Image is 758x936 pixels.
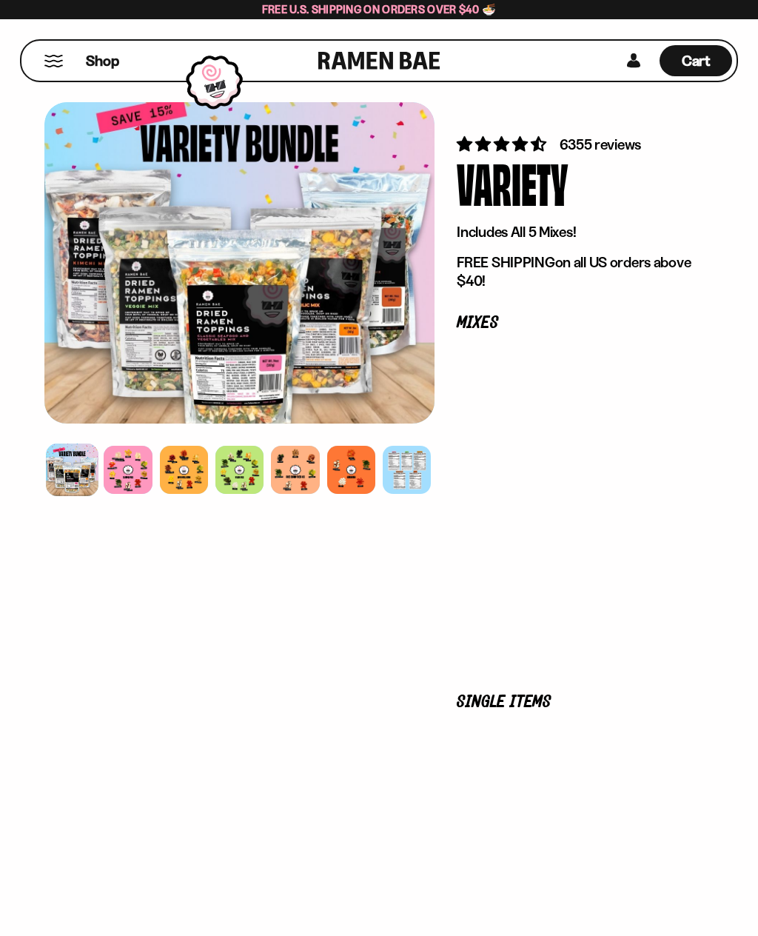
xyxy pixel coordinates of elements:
[457,223,691,241] p: Includes All 5 Mixes!
[457,316,691,330] p: Mixes
[457,135,549,153] span: 4.63 stars
[457,253,691,290] p: on all US orders above $40!
[457,155,568,210] div: Variety
[86,51,119,71] span: Shop
[457,695,691,709] p: Single Items
[682,52,711,70] span: Cart
[86,45,119,76] a: Shop
[262,2,497,16] span: Free U.S. Shipping on Orders over $40 🍜
[560,136,642,153] span: 6355 reviews
[44,55,64,67] button: Mobile Menu Trigger
[660,41,732,81] a: Cart
[457,253,554,271] strong: FREE SHIPPING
